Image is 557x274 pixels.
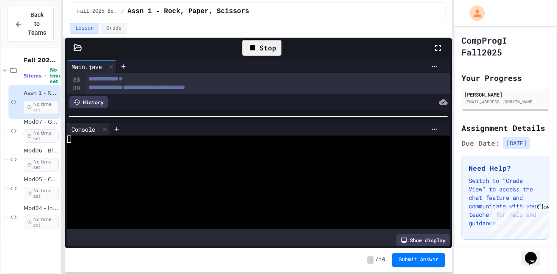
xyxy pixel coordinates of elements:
span: Assn 1 - Rock, Paper, Scissors [24,90,59,97]
button: Lesson [70,23,99,34]
span: Fall 2025 Bell 6 [24,56,59,64]
span: Mod04 - Intro to Java [24,205,59,212]
span: Submit Answer [399,257,439,263]
div: Stop [242,40,281,56]
p: Switch to "Grade View" to access the chat feature and communicate with your teacher for help and ... [469,177,542,227]
div: My Account [461,3,487,23]
h1: CompProgI Fall2025 [461,34,549,58]
span: [DATE] [503,137,530,149]
span: Mod05 - Conditionals [24,176,59,183]
span: No time set [24,100,59,114]
button: Submit Answer [392,253,445,267]
div: [PERSON_NAME] [464,91,547,98]
span: Mod06 - Blocking Input [24,147,59,155]
span: / [375,257,378,263]
span: • [45,72,46,79]
span: No time set [50,67,62,84]
button: Back to Teams [8,6,54,42]
span: No time set [24,216,59,229]
iframe: chat widget [487,203,549,239]
span: - [367,256,374,264]
span: Mod07 - Getting Loopy [24,119,59,126]
div: [EMAIL_ADDRESS][DOMAIN_NAME] [464,99,547,105]
span: No time set [24,158,59,172]
h3: Need Help? [469,163,542,173]
span: / [121,8,124,15]
span: Due Date: [461,138,500,148]
span: No time set [24,129,59,143]
span: 10 [379,257,385,263]
span: Fall 2025 Bell 6 [77,8,117,15]
span: 5 items [24,73,41,79]
button: Grade [101,23,127,34]
h2: Your Progress [461,72,549,84]
span: Back to Teams [27,11,46,37]
span: No time set [24,187,59,200]
div: Chat with us now!Close [3,3,58,54]
span: Assn 1 - Rock, Paper, Scissors [128,6,249,17]
h2: Assignment Details [461,122,549,134]
iframe: chat widget [522,240,549,266]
